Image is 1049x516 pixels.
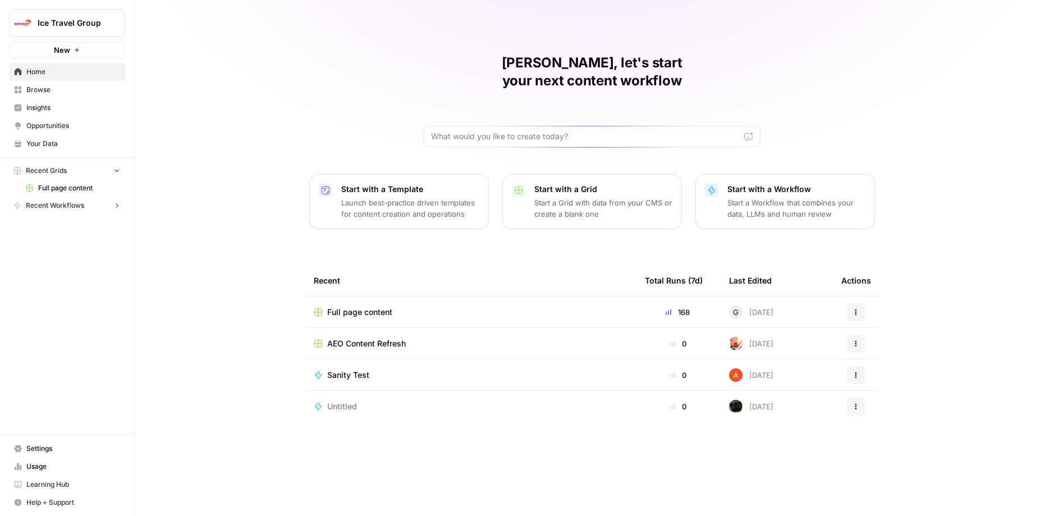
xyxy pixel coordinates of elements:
[645,265,703,296] div: Total Runs (7d)
[9,197,125,214] button: Recent Workflows
[645,338,711,349] div: 0
[9,458,125,476] a: Usage
[729,368,773,382] div: [DATE]
[9,135,125,153] a: Your Data
[733,307,739,318] span: G
[645,369,711,381] div: 0
[314,369,627,381] a: Sanity Test
[21,179,125,197] a: Full page content
[314,265,627,296] div: Recent
[341,184,479,195] p: Start with a Template
[9,476,125,494] a: Learning Hub
[9,9,125,37] button: Workspace: Ice Travel Group
[314,338,627,349] a: AEO Content Refresh
[26,497,120,508] span: Help + Support
[645,401,711,412] div: 0
[9,162,125,179] button: Recent Grids
[13,13,33,33] img: Ice Travel Group Logo
[431,131,740,142] input: What would you like to create today?
[26,139,120,149] span: Your Data
[327,401,357,412] span: Untitled
[26,444,120,454] span: Settings
[9,440,125,458] a: Settings
[9,42,125,58] button: New
[314,401,627,412] a: Untitled
[534,184,672,195] p: Start with a Grid
[9,117,125,135] a: Opportunities
[327,369,369,381] span: Sanity Test
[729,337,773,350] div: [DATE]
[9,494,125,512] button: Help + Support
[26,67,120,77] span: Home
[729,337,743,350] img: bumscs0cojt2iwgacae5uv0980n9
[729,368,743,382] img: cje7zb9ux0f2nqyv5qqgv3u0jxek
[645,307,711,318] div: 168
[26,103,120,113] span: Insights
[9,63,125,81] a: Home
[729,400,743,413] img: a7wp29i4q9fg250eipuu1edzbiqn
[327,307,392,318] span: Full page content
[314,307,627,318] a: Full page content
[841,265,871,296] div: Actions
[26,462,120,472] span: Usage
[9,99,125,117] a: Insights
[38,17,106,29] span: Ice Travel Group
[9,81,125,99] a: Browse
[54,44,70,56] span: New
[729,400,773,413] div: [DATE]
[727,184,865,195] p: Start with a Workflow
[26,480,120,490] span: Learning Hub
[729,265,772,296] div: Last Edited
[26,200,84,211] span: Recent Workflows
[309,174,489,229] button: Start with a TemplateLaunch best-practice driven templates for content creation and operations
[729,305,773,319] div: [DATE]
[727,197,865,220] p: Start a Workflow that combines your data, LLMs and human review
[26,121,120,131] span: Opportunities
[327,338,406,349] span: AEO Content Refresh
[38,183,120,193] span: Full page content
[534,197,672,220] p: Start a Grid with data from your CMS or create a blank one
[26,166,67,176] span: Recent Grids
[695,174,875,229] button: Start with a WorkflowStart a Workflow that combines your data, LLMs and human review
[26,85,120,95] span: Browse
[424,54,761,90] h1: [PERSON_NAME], let's start your next content workflow
[502,174,682,229] button: Start with a GridStart a Grid with data from your CMS or create a blank one
[341,197,479,220] p: Launch best-practice driven templates for content creation and operations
